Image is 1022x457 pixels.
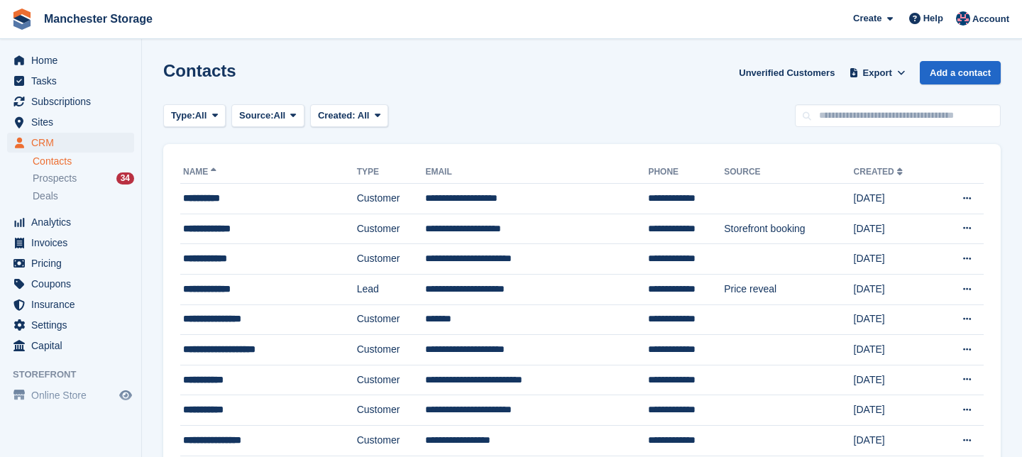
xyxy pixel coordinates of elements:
[274,109,286,123] span: All
[863,66,892,80] span: Export
[31,336,116,356] span: Capital
[854,167,906,177] a: Created
[7,294,134,314] a: menu
[357,304,426,335] td: Customer
[357,425,426,456] td: Customer
[239,109,273,123] span: Source:
[33,172,77,185] span: Prospects
[358,110,370,121] span: All
[357,161,426,184] th: Type
[357,214,426,244] td: Customer
[972,12,1009,26] span: Account
[11,9,33,30] img: stora-icon-8386f47178a22dfd0bd8f6a31ec36ba5ce8667c1dd55bd0f319d3a0aa187defe.svg
[31,50,116,70] span: Home
[357,274,426,304] td: Lead
[33,155,134,168] a: Contacts
[33,189,58,203] span: Deals
[183,167,219,177] a: Name
[854,274,937,304] td: [DATE]
[7,336,134,356] a: menu
[31,133,116,153] span: CRM
[31,212,116,232] span: Analytics
[854,214,937,244] td: [DATE]
[854,184,937,214] td: [DATE]
[7,212,134,232] a: menu
[425,161,648,184] th: Email
[854,244,937,275] td: [DATE]
[846,61,908,84] button: Export
[7,50,134,70] a: menu
[7,385,134,405] a: menu
[31,92,116,111] span: Subscriptions
[7,274,134,294] a: menu
[31,294,116,314] span: Insurance
[854,425,937,456] td: [DATE]
[7,92,134,111] a: menu
[7,71,134,91] a: menu
[117,387,134,404] a: Preview store
[31,253,116,273] span: Pricing
[357,395,426,426] td: Customer
[7,133,134,153] a: menu
[648,161,724,184] th: Phone
[854,365,937,395] td: [DATE]
[171,109,195,123] span: Type:
[7,253,134,273] a: menu
[357,244,426,275] td: Customer
[724,274,853,304] td: Price reveal
[31,112,116,132] span: Sites
[733,61,840,84] a: Unverified Customers
[7,233,134,253] a: menu
[7,315,134,335] a: menu
[31,385,116,405] span: Online Store
[31,315,116,335] span: Settings
[853,11,881,26] span: Create
[31,233,116,253] span: Invoices
[724,161,853,184] th: Source
[116,172,134,185] div: 34
[231,104,304,128] button: Source: All
[357,365,426,395] td: Customer
[31,274,116,294] span: Coupons
[724,214,853,244] td: Storefront booking
[357,184,426,214] td: Customer
[13,368,141,382] span: Storefront
[33,189,134,204] a: Deals
[923,11,943,26] span: Help
[854,335,937,365] td: [DATE]
[854,395,937,426] td: [DATE]
[7,112,134,132] a: menu
[33,171,134,186] a: Prospects 34
[195,109,207,123] span: All
[854,304,937,335] td: [DATE]
[163,61,236,80] h1: Contacts
[310,104,388,128] button: Created: All
[163,104,226,128] button: Type: All
[31,71,116,91] span: Tasks
[38,7,158,31] a: Manchester Storage
[920,61,1001,84] a: Add a contact
[318,110,356,121] span: Created:
[357,335,426,365] td: Customer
